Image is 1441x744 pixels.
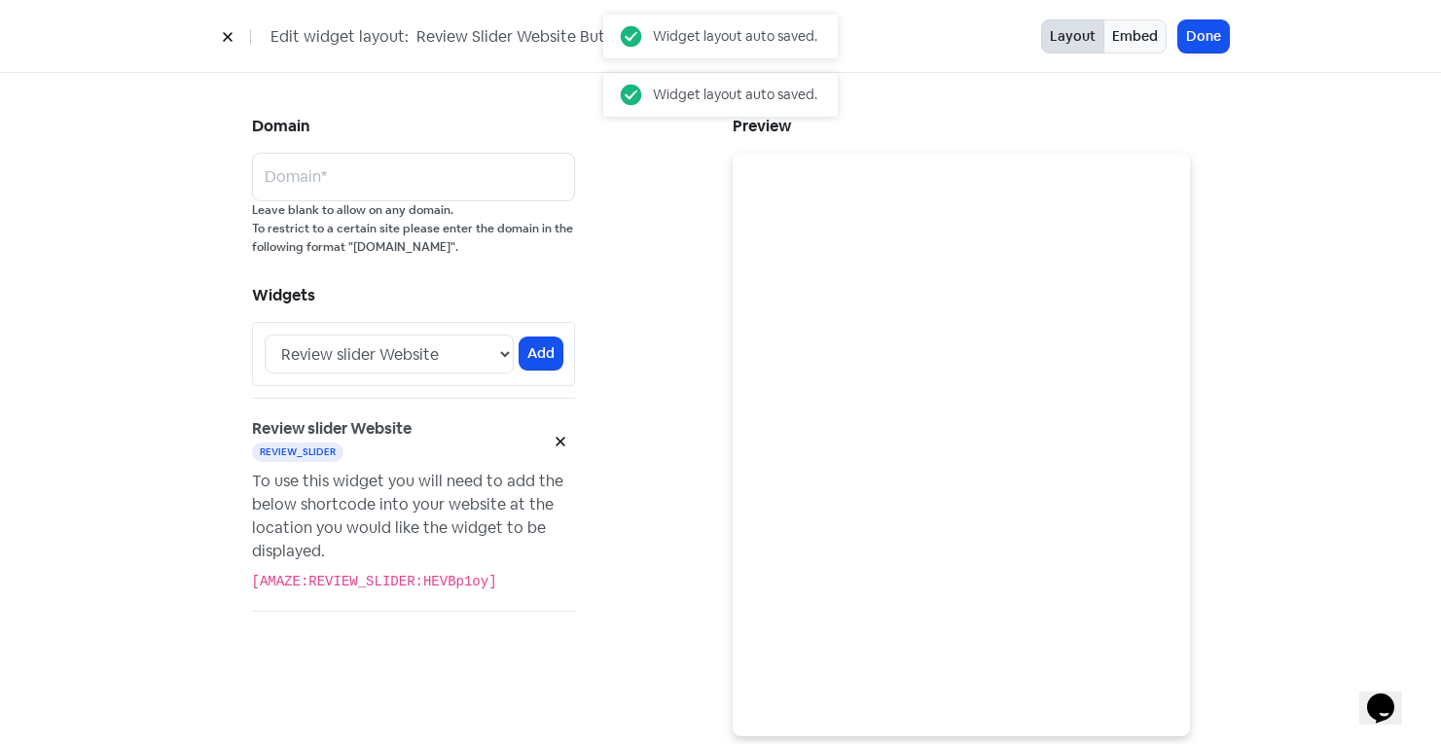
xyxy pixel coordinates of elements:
div: To use this widget you will need to add the below shortcode into your website at the location you... [252,470,575,563]
span: Edit widget layout: [270,25,409,49]
h5: Domain [252,112,575,141]
small: Leave blank to allow on any domain. To restrict to a certain site please enter the domain in the ... [252,201,575,257]
button: Done [1178,20,1229,53]
div: Widget layout auto saved. [653,25,817,47]
div: Widget layout auto saved. [653,84,817,105]
button: Embed [1103,19,1167,53]
button: Add [520,337,562,370]
div: review_slider [252,443,343,462]
h5: Preview [733,112,1190,141]
input: Domain* [252,153,575,201]
code: [AMAZE:REVIEW_SLIDER:HEVBp1oy] [252,574,497,589]
iframe: chat widget [1359,666,1422,725]
b: Review slider Website [252,418,412,439]
button: Layout [1041,19,1104,53]
h5: Widgets [252,281,575,310]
